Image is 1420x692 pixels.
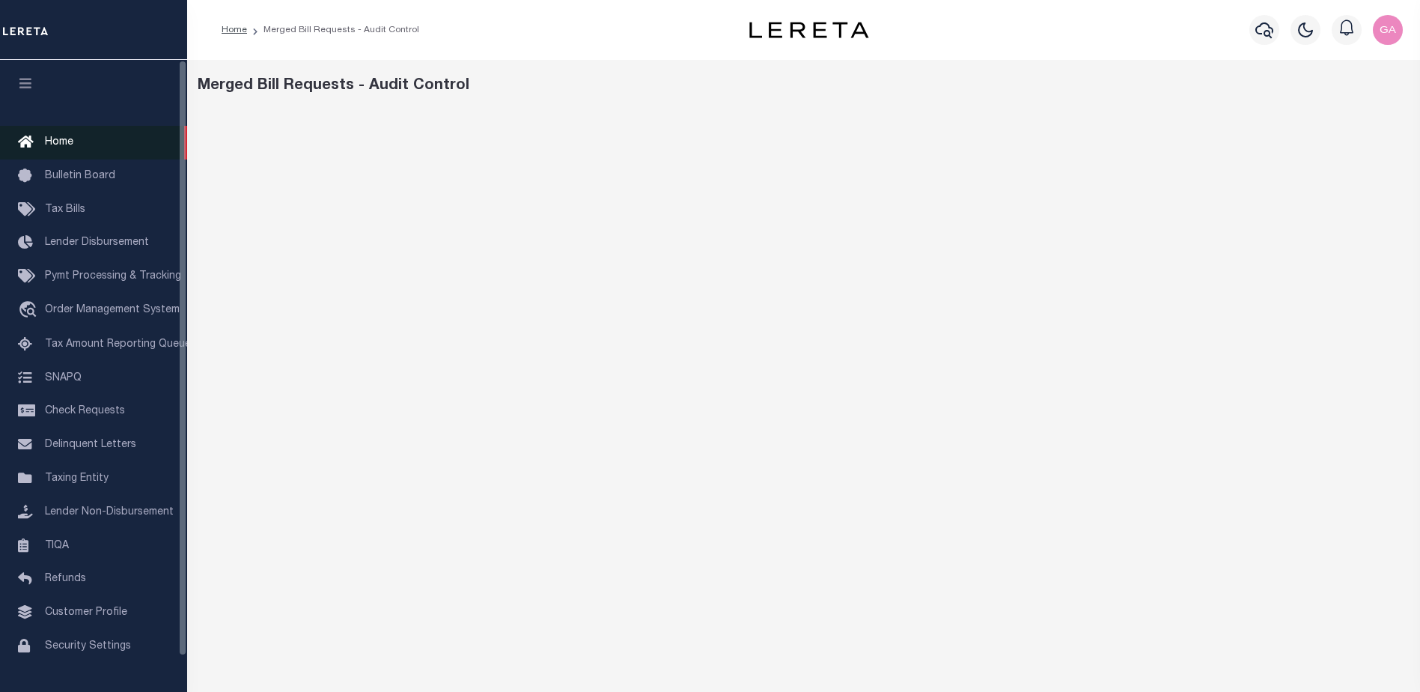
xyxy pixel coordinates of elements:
[45,641,131,652] span: Security Settings
[198,75,1410,97] div: Merged Bill Requests - Audit Control
[45,372,82,383] span: SNAPQ
[45,473,109,484] span: Taxing Entity
[45,237,149,248] span: Lender Disbursement
[45,507,174,518] span: Lender Non-Disbursement
[45,339,191,350] span: Tax Amount Reporting Queue
[45,271,181,282] span: Pymt Processing & Tracking
[45,204,85,215] span: Tax Bills
[45,305,180,315] span: Order Management System
[247,23,419,37] li: Merged Bill Requests - Audit Control
[222,25,247,34] a: Home
[45,137,73,148] span: Home
[45,406,125,416] span: Check Requests
[18,301,42,321] i: travel_explore
[45,171,115,181] span: Bulletin Board
[45,607,127,618] span: Customer Profile
[45,540,69,550] span: TIQA
[1373,15,1403,45] img: svg+xml;base64,PHN2ZyB4bWxucz0iaHR0cDovL3d3dy53My5vcmcvMjAwMC9zdmciIHBvaW50ZXItZXZlbnRzPSJub25lIi...
[749,22,869,38] img: logo-dark.svg
[45,574,86,584] span: Refunds
[45,440,136,450] span: Delinquent Letters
